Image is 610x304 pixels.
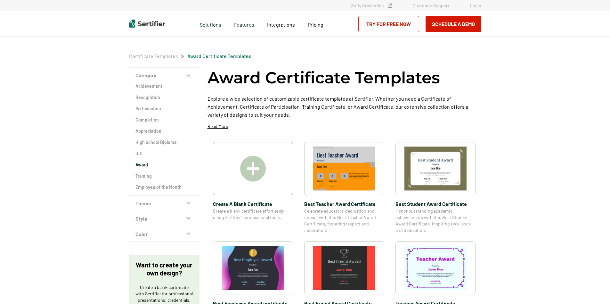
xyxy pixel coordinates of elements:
span: Integrations [267,21,295,28]
a: Login [470,3,481,8]
a: Award [135,162,193,168]
img: Teacher Award Certificate [404,246,467,290]
button: Theme [129,196,199,211]
div: Category [129,83,199,196]
h1: Award Certificate Templates [207,67,440,88]
a: Pricing [308,20,323,28]
p: Explore a wide selection of customizable certificate templates at Sertifier. Whether you need a C... [207,95,481,119]
a: Best Student Award Certificate​Best Student Award Certificate​Honor outstanding academic achievem... [395,142,476,233]
div: Breadcrumb [129,53,251,59]
img: Verified [388,4,392,8]
a: Training [135,173,193,179]
img: Sertifier | Digital Credentialing Platform [129,20,165,28]
span: Celebrate educators’ dedication and impact with this Best Teacher Award Certificate, fostering re... [304,208,384,233]
a: Best Teacher Award Certificate​Best Teacher Award Certificate​Celebrate educators’ dedication and... [304,142,384,233]
a: Try for Free Now [358,16,419,32]
button: Style [129,211,199,226]
span: Features [234,20,254,28]
a: Customer Support [413,3,449,8]
button: Category [129,68,199,83]
img: Best Employee Award certificate​ [222,246,284,290]
a: Completion [135,117,193,123]
a: Integrations [267,20,295,28]
p: Read More [207,123,228,130]
a: Achievement [135,83,193,89]
img: Create A Blank Certificate [240,156,266,182]
img: Best Student Award Certificate​ [404,147,467,190]
p: Want to create your own design? [135,261,193,277]
a: High School Diploma [135,139,193,146]
span: Best Student Award Certificate​ [395,200,476,208]
a: Verify Credentials [350,3,392,8]
span: Create a blank certificate effortlessly using Sertifier’s professional tools. [213,208,293,221]
span: Pricing [308,21,323,28]
a: Recognition [135,94,193,101]
a: Gift [135,150,193,157]
a: Employee of the Month [135,184,193,190]
img: Best Friend Award Certificate​ [313,246,375,290]
span: Honor outstanding academic achievements with this Best Student Award Certificate, inspiring excel... [395,208,476,233]
button: Color [129,226,199,242]
img: Best Teacher Award Certificate​ [313,147,375,190]
span: Best Teacher Award Certificate​ [304,200,384,208]
a: Appreciation [135,128,193,134]
span: Create A Blank Certificate [213,200,293,208]
a: Certificate Templates [129,53,178,59]
span: Solutions [200,20,221,28]
a: Award Certificate Templates [187,53,251,59]
a: Participation [135,106,193,112]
